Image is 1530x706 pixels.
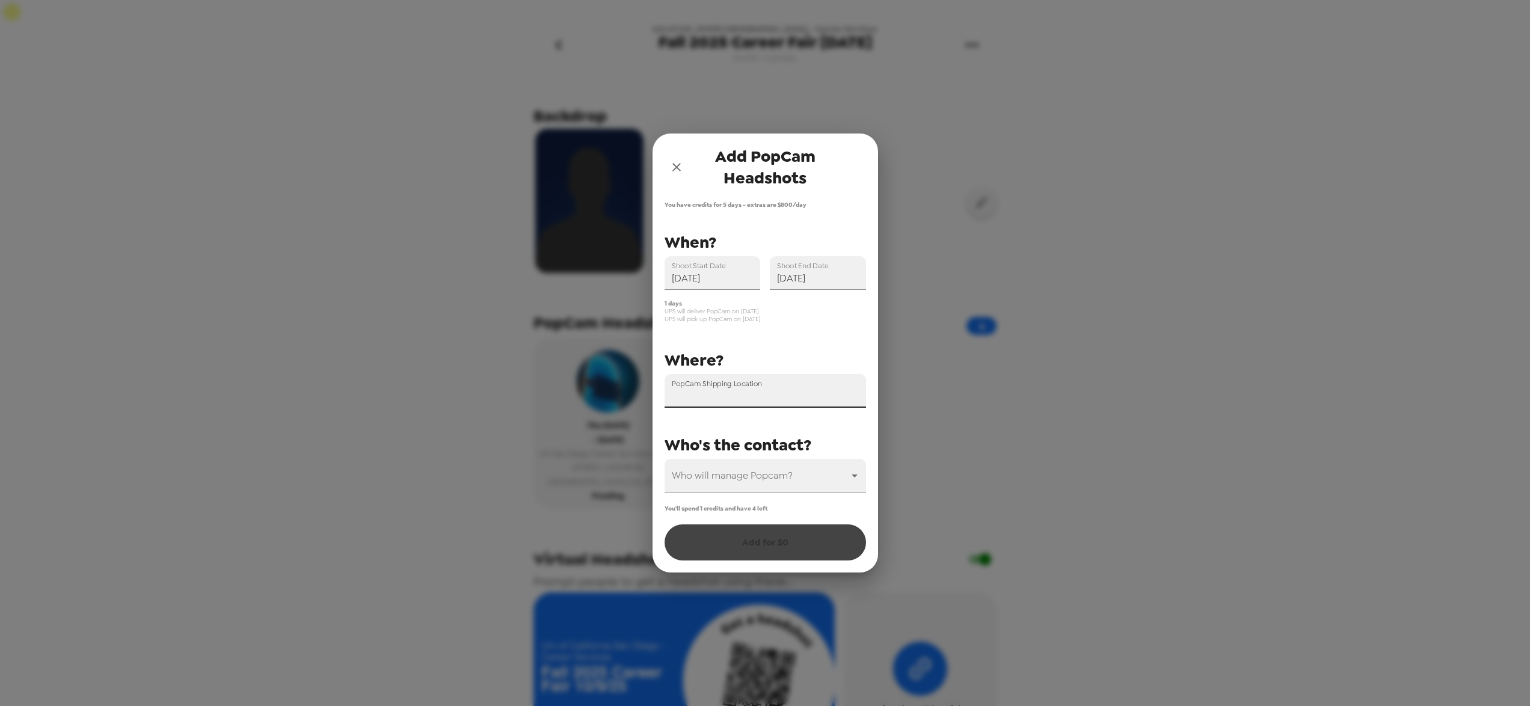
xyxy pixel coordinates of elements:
[665,232,716,253] span: When?
[665,155,689,179] button: close
[672,378,762,388] label: PopCam Shipping Location
[665,256,761,290] input: Choose date, selected date is Oct 9, 2025
[665,307,866,315] span: UPS will deliver PopCam on [DATE]
[672,260,725,271] label: Shoot Start Date
[665,299,866,307] span: 1 days
[665,505,767,512] span: You'll spend 1 credits and have 4 left
[665,201,866,209] span: You have credits for 5 days - extras are $ 800 /day
[689,146,842,189] span: Add PopCam Headshots
[665,434,811,456] span: Who's the contact?
[665,315,866,323] span: UPS will pick up PopCam on [DATE]
[777,260,829,271] label: Shoot End Date
[770,256,866,290] input: Choose date, selected date is Oct 9, 2025
[665,349,724,371] span: Where?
